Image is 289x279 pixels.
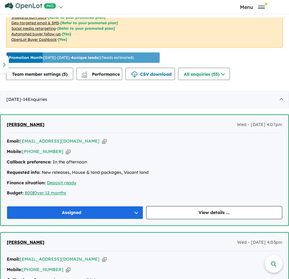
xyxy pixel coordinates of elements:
[11,15,46,20] u: Weekend eDM slots
[5,2,56,10] img: Openlot PRO Logo White
[125,68,175,80] button: CSV download
[146,206,283,219] a: View details ...
[62,32,71,36] span: [Yes]
[48,15,105,20] span: [Refer to your promoted plan]
[11,37,57,42] u: OpenLot Buyer Cashback
[21,97,47,102] span: - 14 Enquir ies
[237,121,282,128] span: Wed - [DATE] 4:07pm
[237,239,282,246] span: Wed - [DATE] 4:03pm
[34,190,66,196] a: Over 12 months
[82,71,120,77] span: Performance
[20,256,100,262] a: [EMAIL_ADDRESS][DOMAIN_NAME]
[71,55,98,60] b: 4 unique leads
[131,71,138,78] img: download icon
[7,239,44,246] a: [PERSON_NAME]
[22,149,63,154] a: [PHONE_NUMBER]
[66,266,70,273] button: Copy
[178,68,230,80] button: All enquiries (55)
[7,138,20,144] strong: Email:
[7,239,44,245] span: [PERSON_NAME]
[9,55,134,60] p: [DATE] - [DATE] - ( 17 leads estimated)
[11,26,56,31] u: Social media retargeting
[82,71,87,75] img: line-chart.svg
[102,138,107,144] button: Copy
[7,189,282,197] div: |
[7,256,20,262] strong: Email:
[57,26,115,31] span: [Refer to your promoted plan]
[7,149,22,154] strong: Mobile:
[9,55,44,60] b: Promotion Month:
[6,68,73,80] button: Team member settings (5)
[7,121,44,128] a: [PERSON_NAME]
[63,71,66,77] span: 5
[7,159,282,166] div: In the afternoon
[81,73,87,77] img: bar-chart.svg
[47,180,76,185] a: Deposit ready
[25,190,33,196] a: 800
[7,206,143,219] button: Assigned
[7,267,22,272] strong: Mobile:
[7,190,24,196] strong: Budget:
[7,180,46,185] strong: Finance situation:
[7,169,282,176] div: New releases, House & land packages, Vacant land
[7,170,40,175] strong: Requested info:
[60,21,118,25] span: [Refer to your promoted plan]
[218,4,287,10] button: Toggle navigation
[66,148,70,155] button: Copy
[58,37,67,42] span: [Yes]
[7,159,51,165] strong: Callback preference:
[7,122,44,127] span: [PERSON_NAME]
[22,267,63,272] a: [PHONE_NUMBER]
[76,68,122,80] button: Performance
[11,32,61,36] u: Automated buyer follow-up
[11,21,59,25] u: Geo-targeted email & SMS
[20,138,100,144] a: [EMAIL_ADDRESS][DOMAIN_NAME]
[102,256,107,262] button: Copy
